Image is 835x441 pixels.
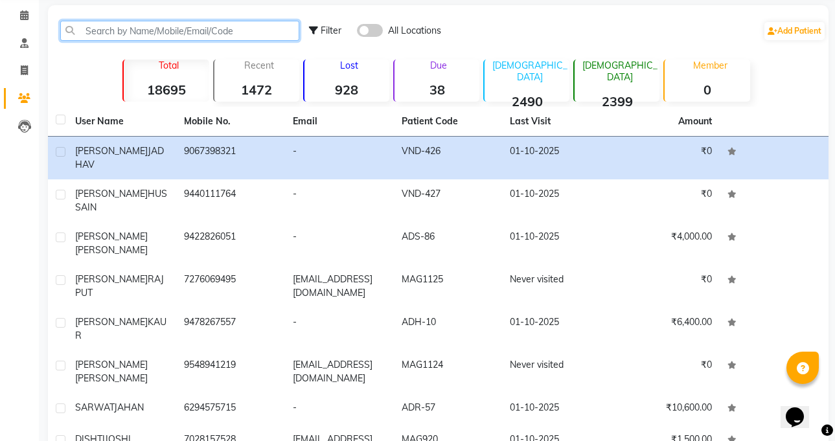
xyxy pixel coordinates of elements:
[394,265,503,308] td: MAG1125
[285,265,394,308] td: [EMAIL_ADDRESS][DOMAIN_NAME]
[580,60,659,83] p: [DEMOGRAPHIC_DATA]
[388,24,441,38] span: All Locations
[397,60,479,71] p: Due
[285,179,394,222] td: -
[394,107,503,137] th: Patient Code
[285,222,394,265] td: -
[502,350,611,393] td: Never visited
[75,359,148,370] span: [PERSON_NAME]
[575,93,659,109] strong: 2399
[285,107,394,137] th: Email
[502,393,611,425] td: 01-10-2025
[611,350,720,393] td: ₹0
[75,145,148,157] span: [PERSON_NAME]
[781,389,822,428] iframe: chat widget
[502,265,611,308] td: Never visited
[502,107,611,137] th: Last Visit
[490,60,569,83] p: [DEMOGRAPHIC_DATA]
[394,137,503,179] td: VND-426
[285,308,394,350] td: -
[124,82,209,98] strong: 18695
[75,231,148,242] span: [PERSON_NAME]
[394,222,503,265] td: ADS-86
[176,265,285,308] td: 7276069495
[114,401,144,413] span: JAHAN
[285,350,394,393] td: [EMAIL_ADDRESS][DOMAIN_NAME]
[75,273,148,285] span: [PERSON_NAME]
[611,137,720,179] td: ₹0
[394,350,503,393] td: MAG1124
[220,60,299,71] p: Recent
[502,308,611,350] td: 01-10-2025
[611,179,720,222] td: ₹0
[670,107,720,136] th: Amount
[75,316,148,328] span: [PERSON_NAME]
[502,179,611,222] td: 01-10-2025
[176,350,285,393] td: 9548941219
[75,372,148,384] span: [PERSON_NAME]
[67,107,176,137] th: User Name
[75,244,148,256] span: [PERSON_NAME]
[502,222,611,265] td: 01-10-2025
[176,393,285,425] td: 6294575715
[611,308,720,350] td: ₹6,400.00
[764,22,825,40] a: Add Patient
[75,401,114,413] span: SARWAT
[611,222,720,265] td: ₹4,000.00
[285,393,394,425] td: -
[394,308,503,350] td: ADH-10
[176,222,285,265] td: 9422826051
[321,25,341,36] span: Filter
[485,93,569,109] strong: 2490
[285,137,394,179] td: -
[395,82,479,98] strong: 38
[394,393,503,425] td: ADR-57
[214,82,299,98] strong: 1472
[394,179,503,222] td: VND-427
[670,60,749,71] p: Member
[502,137,611,179] td: 01-10-2025
[310,60,389,71] p: Lost
[304,82,389,98] strong: 928
[665,82,749,98] strong: 0
[611,393,720,425] td: ₹10,600.00
[176,137,285,179] td: 9067398321
[176,179,285,222] td: 9440111764
[60,21,299,41] input: Search by Name/Mobile/Email/Code
[176,308,285,350] td: 9478267557
[75,188,148,199] span: [PERSON_NAME]
[176,107,285,137] th: Mobile No.
[129,60,209,71] p: Total
[611,265,720,308] td: ₹0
